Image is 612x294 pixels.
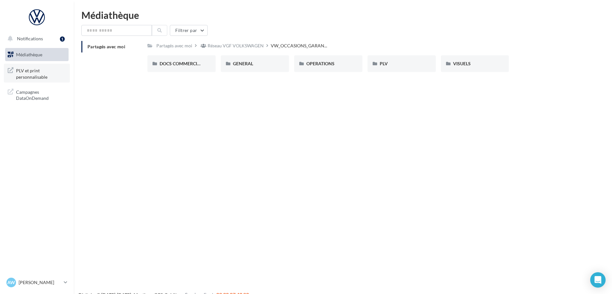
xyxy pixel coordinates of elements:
span: PLV et print personnalisable [16,66,66,80]
div: Réseau VGF VOLKSWAGEN [208,43,264,49]
a: AW [PERSON_NAME] [5,276,69,289]
span: PLV [380,61,388,66]
a: Médiathèque [4,48,70,61]
div: Partagés avec moi [156,43,192,49]
div: Médiathèque [81,10,604,20]
span: VW_OCCASIONS_GARAN... [271,43,327,49]
p: [PERSON_NAME] [19,279,61,286]
span: VISUELS [453,61,471,66]
span: Médiathèque [16,52,42,57]
a: PLV et print personnalisable [4,64,70,83]
span: Partagés avec moi [87,44,125,49]
span: GENERAL [233,61,253,66]
span: Campagnes DataOnDemand [16,88,66,101]
span: OPERATIONS [306,61,335,66]
button: Notifications 1 [4,32,67,45]
div: Open Intercom Messenger [590,272,606,288]
span: AW [7,279,15,286]
span: Notifications [17,36,43,41]
a: Campagnes DataOnDemand [4,85,70,104]
div: 1 [60,36,65,42]
span: DOCS COMMERCIAUX [160,61,207,66]
button: Filtrer par [170,25,208,36]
